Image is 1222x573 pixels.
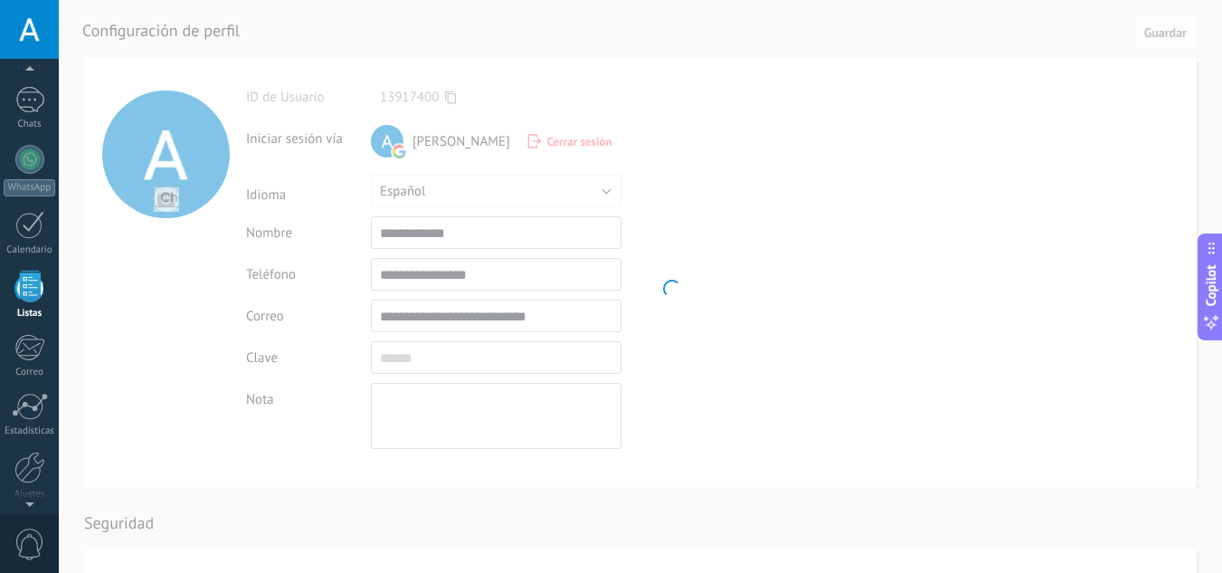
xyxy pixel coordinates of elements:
div: Estadísticas [4,425,56,437]
div: Calendario [4,244,56,256]
div: Listas [4,308,56,320]
div: WhatsApp [4,179,55,196]
div: Correo [4,367,56,378]
span: Copilot [1202,264,1220,306]
div: Chats [4,119,56,130]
